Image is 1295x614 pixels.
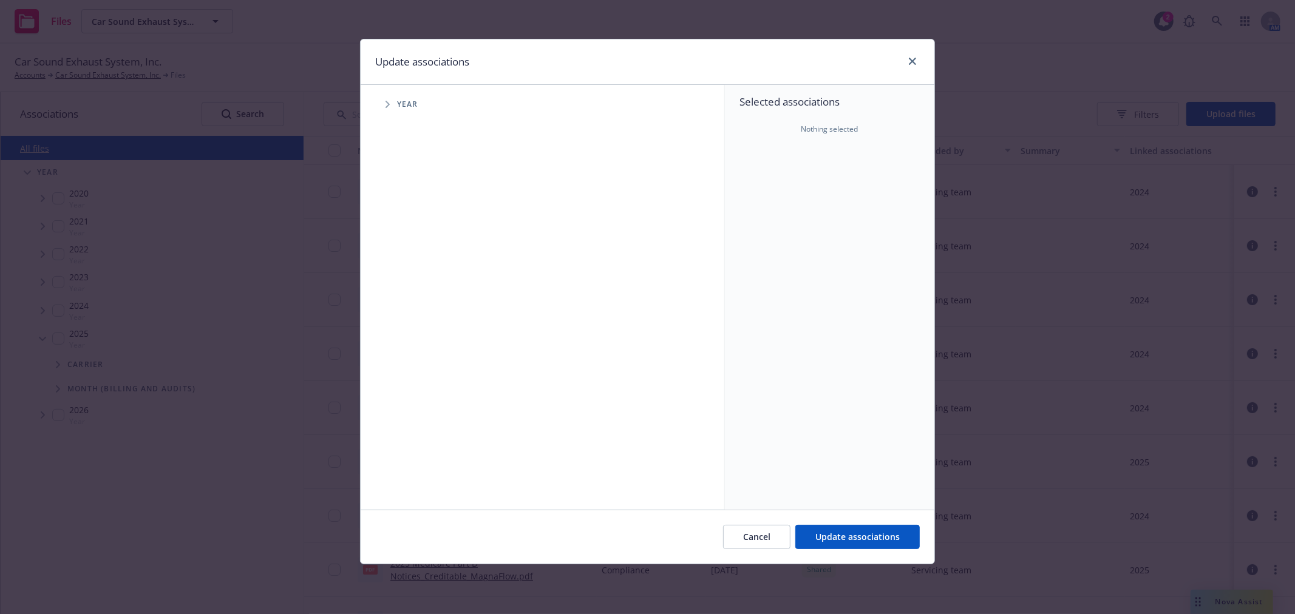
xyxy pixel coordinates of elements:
[815,531,900,542] span: Update associations
[375,54,469,70] h1: Update associations
[801,124,858,135] span: Nothing selected
[361,92,724,116] div: Tree Example
[397,101,418,108] span: Year
[739,95,920,109] span: Selected associations
[795,525,920,549] button: Update associations
[905,54,920,69] a: close
[743,531,770,542] span: Cancel
[723,525,790,549] button: Cancel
